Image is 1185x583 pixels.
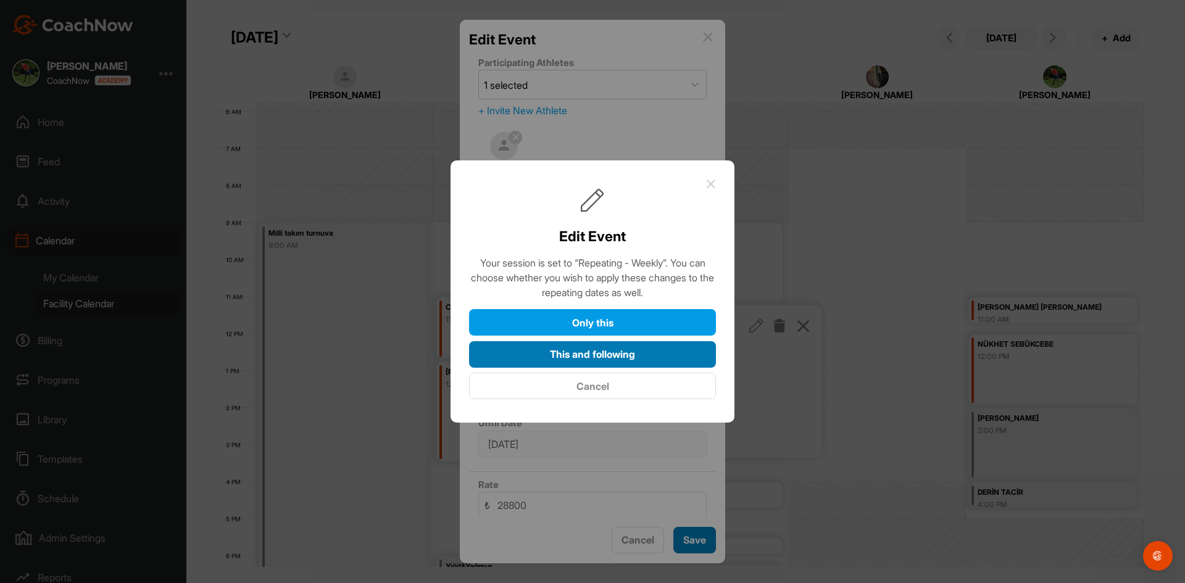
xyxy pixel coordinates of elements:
div: Open Intercom Messenger [1143,541,1173,571]
button: Only this [469,309,716,336]
button: This and following [469,341,716,368]
h2: Edit Event [559,226,626,247]
button: Cancel [469,373,716,399]
div: Your session is set to “Repeating - Weekly”. You can choose whether you wish to apply these chang... [469,255,716,300]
